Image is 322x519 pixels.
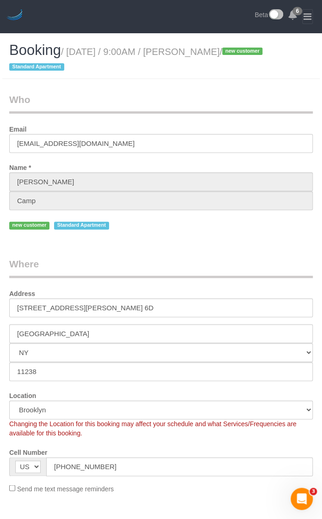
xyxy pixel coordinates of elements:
[9,257,313,278] legend: Where
[9,47,265,72] small: / [DATE] / 9:00AM / [PERSON_NAME]
[9,222,49,229] span: new customer
[288,9,298,23] a: 6
[292,7,302,15] span: 6
[2,160,38,172] label: Name *
[2,445,54,457] label: Cell Number
[9,324,313,343] input: City
[310,488,317,495] span: 3
[54,222,109,229] span: Standard Apartment
[268,9,283,21] img: New interface
[9,420,297,437] span: Changing the Location for this booking may affect your schedule and what Services/Frequencies are...
[9,63,64,71] span: Standard Apartment
[291,488,313,510] iframe: Intercom live chat
[9,362,313,381] input: Zip Code
[9,42,61,58] span: Booking
[46,457,313,476] input: Cell Number
[2,121,33,134] label: Email
[9,93,313,114] legend: Who
[9,172,313,191] input: First Name
[255,9,283,21] a: Beta
[9,134,313,153] input: Email
[222,48,262,55] span: new customer
[17,485,114,492] span: Send me text message reminders
[2,388,43,400] label: Location
[2,286,42,298] label: Address
[9,191,313,210] input: Last Name
[6,9,24,22] img: Automaid Logo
